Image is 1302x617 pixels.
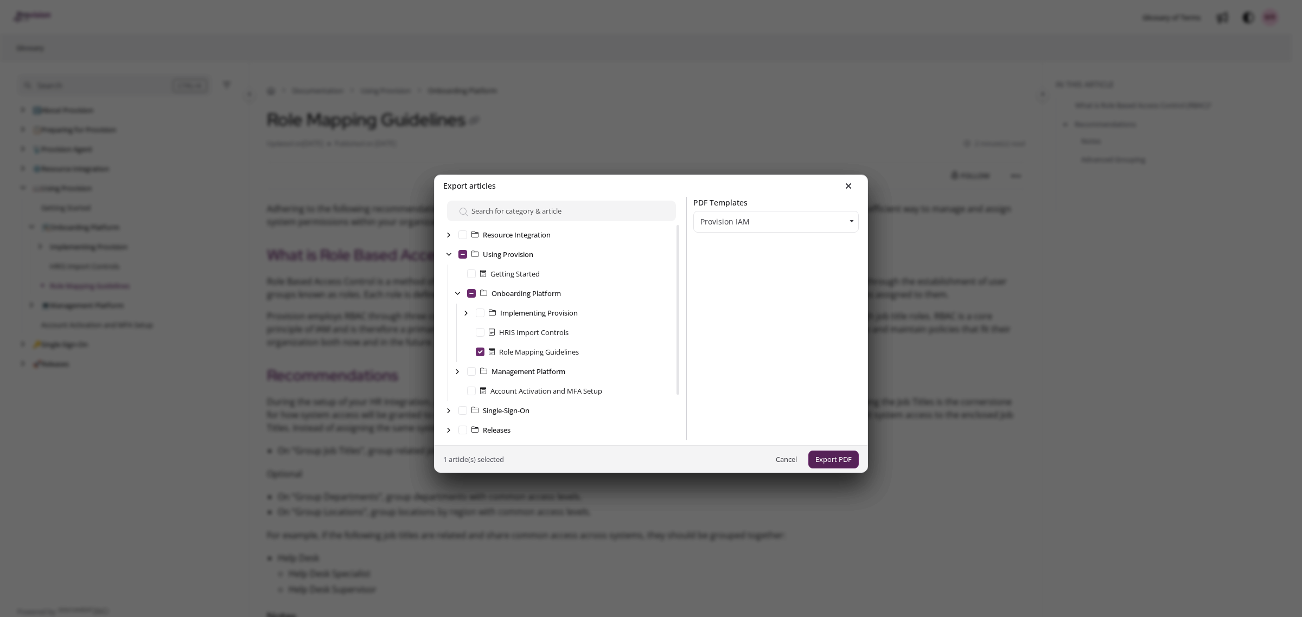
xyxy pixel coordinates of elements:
div: 1 article(s) selected [443,454,504,465]
label: Resource Integration [483,229,551,240]
label: Releases [483,425,510,435]
button: Provision IAM [693,211,859,233]
label: Using Provision [483,249,533,260]
div: arrow [443,230,454,241]
label: Management Platform [492,366,565,377]
div: arrow [443,406,454,416]
span: Export articles [443,180,496,192]
div: arrow [461,308,471,319]
label: Getting Started [490,268,540,279]
button: Cancel [769,451,804,468]
label: Account Activation and MFA Setup [490,385,602,396]
label: Implementing Provision [500,307,578,318]
div: arrow [452,367,463,377]
label: Onboarding Platform [492,288,561,299]
button: Export PDF [808,451,859,468]
input: Search for category & article [446,200,676,222]
label: Single-Sign-On [483,405,529,416]
label: HRIS Import Controls [499,327,569,338]
div: arrow [452,289,463,299]
div: PDF Templates [693,197,859,209]
label: Role Mapping Guidelines [499,346,579,357]
div: arrow [443,250,454,260]
div: arrow [443,426,454,436]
